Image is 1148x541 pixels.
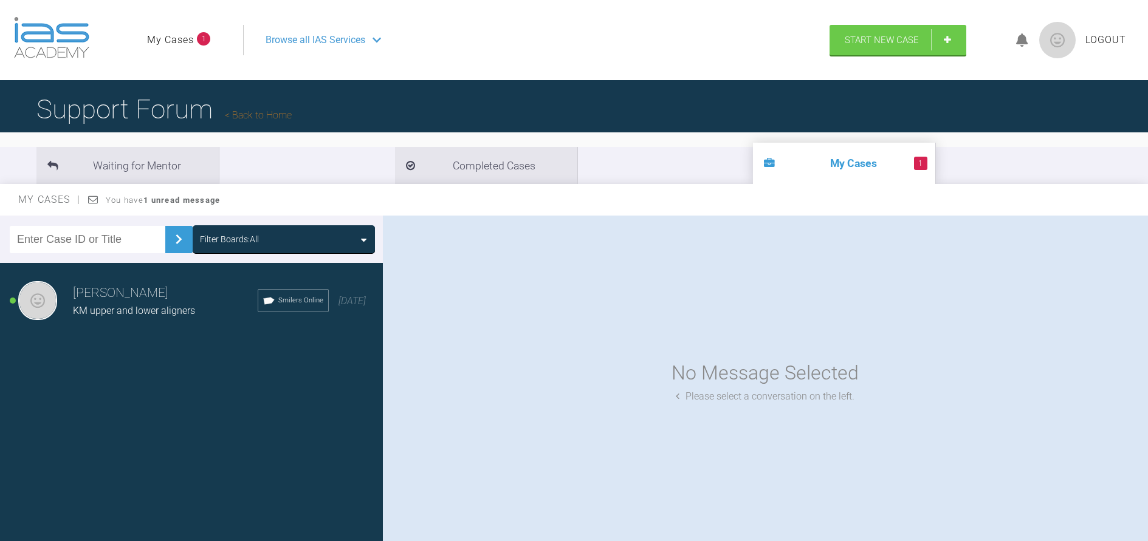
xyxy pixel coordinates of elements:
[147,32,194,48] a: My Cases
[169,230,188,249] img: chevronRight.28bd32b0.svg
[278,295,323,306] span: Smilers Online
[18,194,81,205] span: My Cases
[197,32,210,46] span: 1
[36,147,219,184] li: Waiting for Mentor
[73,283,258,304] h3: [PERSON_NAME]
[18,281,57,320] img: Maaria Khan
[1085,32,1126,48] a: Logout
[73,305,195,316] span: KM upper and lower aligners
[200,233,259,246] div: Filter Boards: All
[830,25,966,55] a: Start New Case
[14,17,89,58] img: logo-light.3e3ef733.png
[395,147,577,184] li: Completed Cases
[143,196,220,205] strong: 1 unread message
[672,358,859,389] div: No Message Selected
[753,143,935,184] li: My Cases
[36,88,292,131] h1: Support Forum
[225,109,292,121] a: Back to Home
[339,295,366,307] span: [DATE]
[10,226,165,253] input: Enter Case ID or Title
[1039,22,1076,58] img: profile.png
[676,389,854,404] div: Please select a conversation on the left.
[266,32,365,48] span: Browse all IAS Services
[845,35,919,46] span: Start New Case
[106,196,221,205] span: You have
[914,157,927,170] span: 1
